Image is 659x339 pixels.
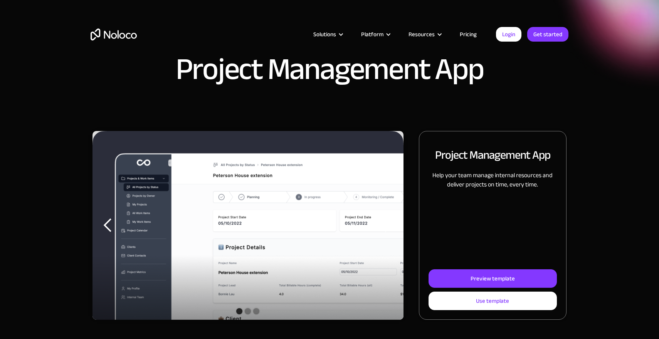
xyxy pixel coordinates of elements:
[429,292,557,310] a: Use template
[176,54,484,85] h1: Project Management App
[399,29,450,39] div: Resources
[450,29,486,39] a: Pricing
[236,308,242,314] div: Show slide 1 of 3
[527,27,568,42] a: Get started
[429,269,557,288] a: Preview template
[92,131,123,320] div: previous slide
[476,296,509,306] div: Use template
[429,171,557,189] p: Help your team manage internal resources and deliver projects on time, every time.
[496,27,521,42] a: Login
[373,131,403,320] div: next slide
[91,29,137,40] a: home
[92,131,403,320] div: 1 of 3
[361,29,383,39] div: Platform
[471,274,515,284] div: Preview template
[435,147,550,163] h2: Project Management App
[304,29,351,39] div: Solutions
[245,308,251,314] div: Show slide 2 of 3
[313,29,336,39] div: Solutions
[409,29,435,39] div: Resources
[92,131,403,320] div: carousel
[253,308,259,314] div: Show slide 3 of 3
[351,29,399,39] div: Platform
